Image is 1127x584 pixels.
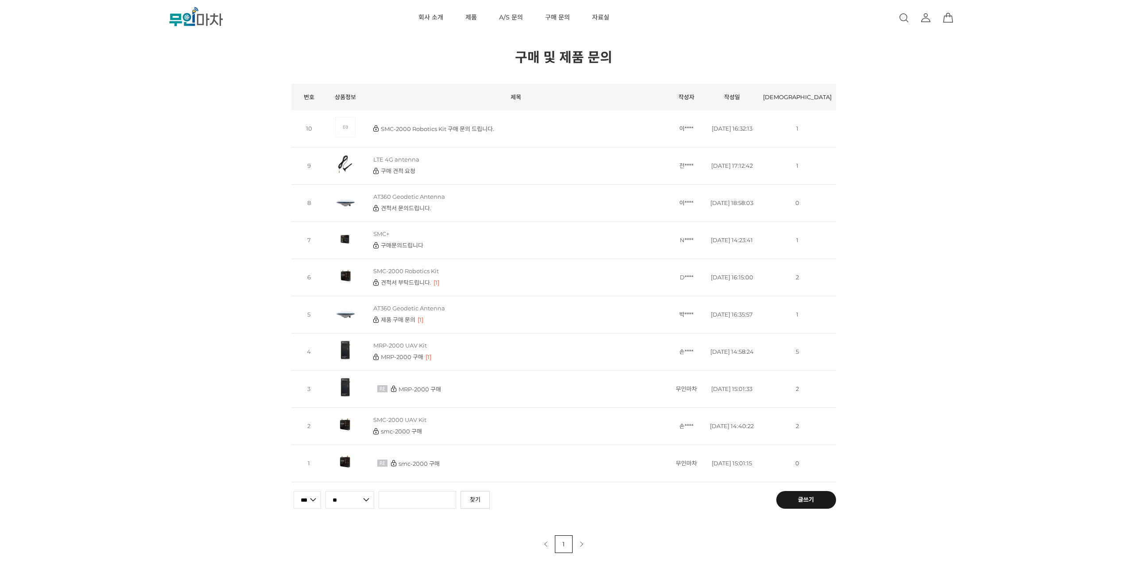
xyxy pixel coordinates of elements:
[705,259,759,296] td: [DATE] 16:15:00
[373,341,655,349] p: MRP-2000 UAV Kit
[373,354,379,360] img: 비밀글
[759,333,836,371] td: 5
[373,279,379,286] img: 비밀글
[705,185,759,222] td: [DATE] 18:58:03
[705,333,759,371] td: [DATE] 14:58:24
[381,279,431,286] a: 견적서 부탁드립니다.
[373,155,655,163] p: LTE 4G antenna
[373,304,655,312] p: AT360 Geodetic Antenna
[307,422,310,429] span: 2
[381,316,415,323] a: 제품 구매 문의
[308,460,310,467] span: 1
[364,84,668,110] th: 제목
[381,167,415,174] a: 구매 견적 요청
[307,199,311,206] span: 8
[377,385,387,392] img: 답변
[555,535,573,553] a: 1
[381,125,494,132] a: SMC-2000 Robotics Kit 구매 문의 드립니다.
[381,242,423,249] a: 구매문의드립니다
[399,460,440,467] a: smc-2000 구매
[373,168,379,174] img: 비밀글
[759,259,836,296] td: 2
[434,278,439,287] span: [1]
[759,445,836,482] td: 0
[461,491,490,509] a: 찾기
[335,154,356,174] img: LTE 4G antenna
[426,352,431,362] span: [1]
[307,274,311,281] span: 6
[373,428,379,434] img: 비밀글
[373,230,655,238] p: SMC+
[515,49,612,66] font: 구매 및 제품 문의
[327,84,364,110] th: 상품정보
[759,147,836,185] td: 1
[335,266,356,286] img: SMC-2000 Robotics Kit
[418,315,423,325] span: [1]
[307,311,310,318] span: 5
[381,428,422,435] a: smc-2000 구매
[705,147,759,185] td: [DATE] 17:12:42
[373,205,379,211] img: 비밀글
[335,414,356,435] img: SMC-2000 UAV Kit
[335,228,356,249] img: SMC+
[291,84,327,110] th: 번호
[399,386,441,393] a: MRP-2000 구매
[373,317,379,323] img: 비밀글
[776,491,836,509] a: 글쓰기
[705,296,759,333] td: [DATE] 16:35:57
[705,408,759,445] td: [DATE] 14:40:22
[306,125,312,132] span: 10
[705,445,759,482] td: [DATE] 15:01:15
[307,162,311,169] span: 9
[668,371,705,408] td: 무인마차
[705,222,759,259] td: [DATE] 14:23:41
[759,110,836,147] td: 1
[759,296,836,333] td: 1
[537,535,555,553] a: 이전 페이지
[391,460,396,466] img: 비밀글
[759,371,836,408] td: 2
[307,236,311,244] span: 7
[373,125,379,131] img: 비밀글
[705,84,759,110] th: 작성일
[381,205,431,212] a: 견적서 문의드립니다.
[759,408,836,445] td: 2
[381,353,423,360] a: MRP-2000 구매
[759,84,836,110] th: [DEMOGRAPHIC_DATA]
[705,110,759,147] td: [DATE] 16:32:13
[668,84,705,110] th: 작성자
[705,371,759,408] td: [DATE] 15:01:33
[391,386,396,392] img: 비밀글
[373,242,379,248] img: 비밀글
[335,340,356,360] img: MRP-2000 UAV Kit
[759,185,836,222] td: 0
[307,385,310,392] span: 3
[307,348,311,355] span: 4
[377,460,387,467] img: 답변
[668,445,705,482] td: 무인마차
[373,416,655,424] p: SMC-2000 UAV Kit
[335,191,356,212] img: AT360 Geodetic Antenna
[335,303,356,323] img: AT360 Geodetic Antenna
[373,193,655,201] p: AT360 Geodetic Antenna
[373,267,655,275] p: SMC-2000 Robotics Kit
[759,222,836,259] td: 1
[573,535,590,553] a: 다음 페이지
